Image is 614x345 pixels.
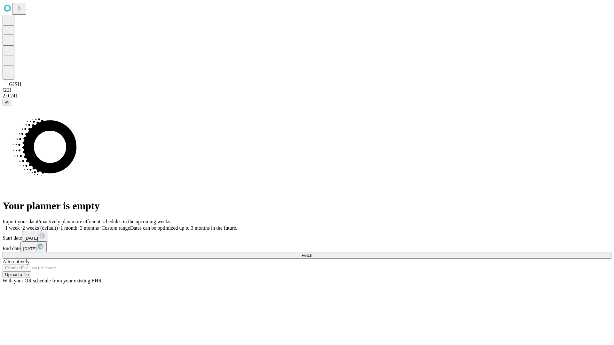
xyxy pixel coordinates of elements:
button: @ [3,99,12,105]
span: 1 week [5,225,20,231]
span: [DATE] [25,236,38,241]
span: 1 month [60,225,77,231]
button: [DATE] [22,231,48,241]
span: 3 months [80,225,99,231]
span: Proactively plan more efficient schedules in the upcoming weeks. [37,219,171,224]
span: @ [5,100,10,104]
h1: Your planner is empty [3,200,611,212]
div: GEI [3,87,611,93]
div: 2.0.241 [3,93,611,99]
button: [DATE] [20,241,47,252]
span: [DATE] [23,246,36,251]
button: Fetch [3,252,611,259]
span: With your OR schedule from your existing EHR [3,278,102,283]
button: Upload a file [3,271,31,278]
span: Import your data [3,219,37,224]
span: Fetch [302,253,312,258]
span: Custom range [101,225,130,231]
div: End date [3,241,611,252]
span: Alternatively [3,259,29,264]
div: Start date [3,231,611,241]
span: Dates can be optimized up to 3 months in the future. [130,225,237,231]
span: 2 weeks (default) [22,225,58,231]
span: GJSH [9,81,21,87]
